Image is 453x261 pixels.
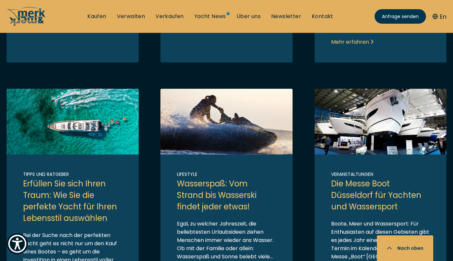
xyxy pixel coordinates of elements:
a: Newsletter [271,13,301,20]
button: Show Accessibility Preferences [7,233,28,254]
span: Anfrage senden [382,13,419,20]
button: Nach oben [377,235,433,261]
a: Verwalten [117,13,145,20]
a: Anfrage senden [375,9,426,24]
a: Kontakt [312,13,333,20]
a: Kaufen [87,13,106,20]
a: Verkaufen [156,13,184,20]
button: En [433,12,446,21]
a: Über uns [237,13,261,20]
a: Yacht News [194,13,226,20]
